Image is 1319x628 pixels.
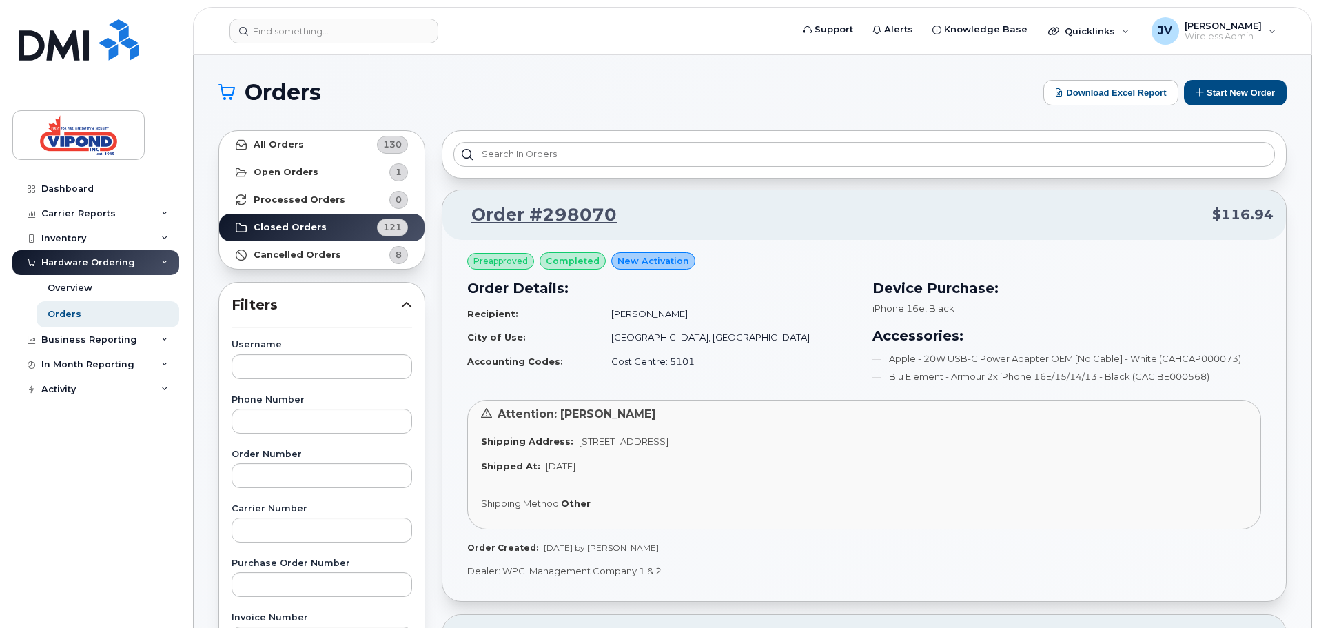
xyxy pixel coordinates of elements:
span: $116.94 [1212,205,1274,225]
span: 8 [396,248,402,261]
a: Open Orders1 [219,159,425,186]
span: 0 [396,193,402,206]
label: Purchase Order Number [232,559,412,568]
a: All Orders130 [219,131,425,159]
h3: Accessories: [872,325,1261,346]
label: Phone Number [232,396,412,405]
strong: Shipping Address: [481,436,573,447]
td: [PERSON_NAME] [599,302,856,326]
p: Dealer: WPCI Management Company 1 & 2 [467,565,1261,578]
span: 1 [396,165,402,179]
button: Download Excel Report [1043,80,1178,105]
span: , Black [925,303,954,314]
strong: All Orders [254,139,304,150]
a: Processed Orders0 [219,186,425,214]
label: Invoice Number [232,614,412,622]
input: Search in orders [453,142,1275,167]
a: Cancelled Orders8 [219,241,425,269]
h3: Device Purchase: [872,278,1261,298]
a: Order #298070 [455,203,617,227]
td: [GEOGRAPHIC_DATA], [GEOGRAPHIC_DATA] [599,325,856,350]
strong: Open Orders [254,167,318,178]
span: iPhone 16e [872,303,925,314]
label: Order Number [232,450,412,459]
li: Apple - 20W USB-C Power Adapter OEM [No Cable] - White (CAHCAP000073) [872,352,1261,365]
span: New Activation [617,254,689,267]
button: Start New Order [1184,80,1287,105]
strong: Shipped At: [481,460,540,472]
label: Username [232,341,412,350]
h3: Order Details: [467,278,856,298]
span: Orders [245,82,321,103]
strong: Processed Orders [254,194,345,205]
strong: Closed Orders [254,222,327,233]
strong: Other [561,498,591,509]
span: completed [546,254,600,267]
li: Blu Element - Armour 2x iPhone 16E/15/14/13 - Black (CACIBE000568) [872,370,1261,383]
span: [DATE] by [PERSON_NAME] [544,543,659,553]
span: Attention: [PERSON_NAME] [498,407,656,421]
span: Filters [232,295,401,315]
span: [STREET_ADDRESS] [579,436,668,447]
span: Preapproved [473,255,528,267]
strong: Recipient: [467,308,518,319]
strong: Order Created: [467,543,538,553]
span: Shipping Method: [481,498,561,509]
span: 130 [383,138,402,151]
strong: City of Use: [467,332,526,343]
td: Cost Centre: 5101 [599,350,856,374]
label: Carrier Number [232,505,412,514]
span: [DATE] [546,460,575,472]
strong: Cancelled Orders [254,250,341,261]
strong: Accounting Codes: [467,356,563,367]
a: Closed Orders121 [219,214,425,241]
span: 121 [383,221,402,234]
